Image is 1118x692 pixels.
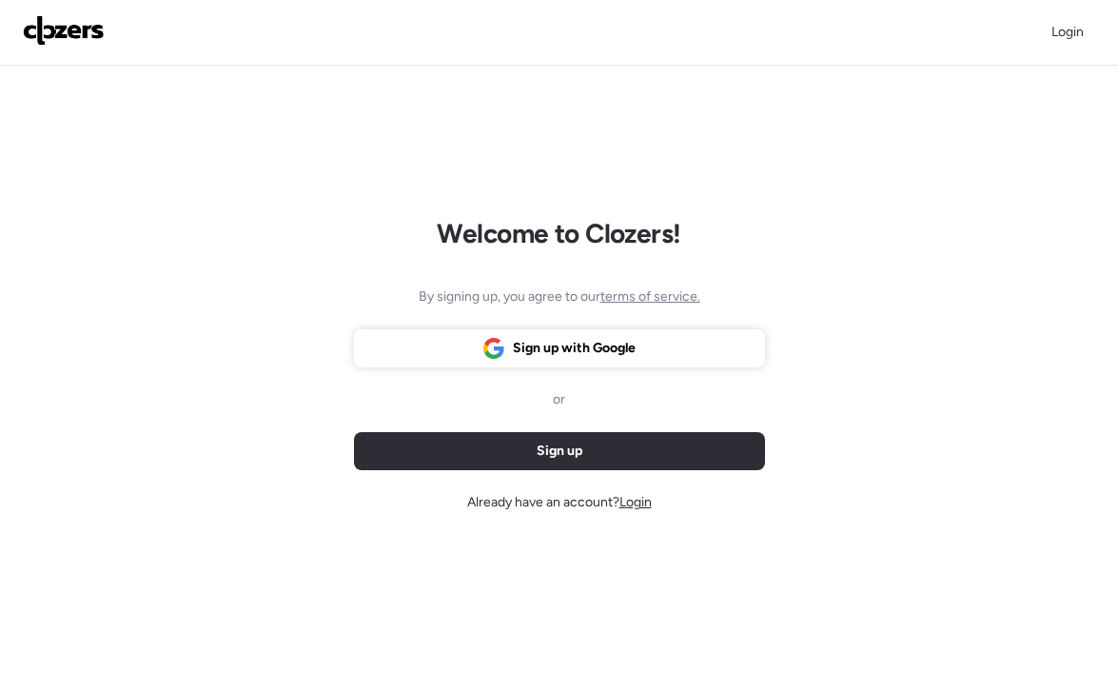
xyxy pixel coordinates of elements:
h1: Welcome to Clozers! [437,217,680,249]
span: By signing up, you agree to our [419,287,700,306]
span: Sign up with Google [513,339,636,358]
span: or [553,390,565,409]
span: terms of service. [600,288,700,305]
img: Logo [23,15,105,46]
span: Sign up [537,442,582,461]
span: Login [619,494,652,510]
span: Already have an account? [467,493,652,512]
span: Login [1051,24,1084,40]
